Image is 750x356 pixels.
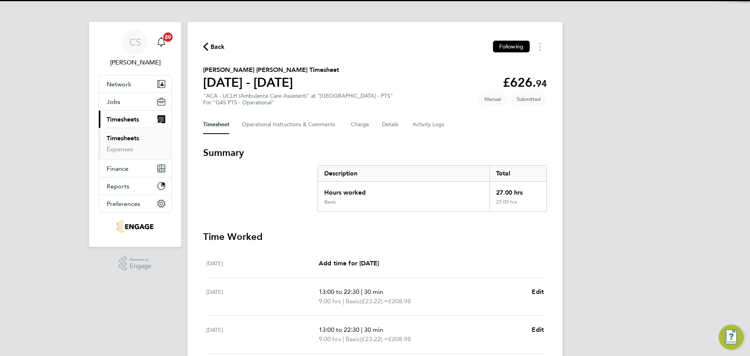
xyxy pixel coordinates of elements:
span: Finance [107,165,129,172]
button: Operational Instructions & Comments [242,115,338,134]
div: "ACA - UCLH (Ambulance Care Assistant)" at "[GEOGRAPHIC_DATA] - PTS" [203,93,393,106]
span: 30 min [364,288,383,295]
div: [DATE] [206,325,319,344]
span: 13:00 to 22:30 [319,288,359,295]
h2: [PERSON_NAME] [PERSON_NAME] Timesheet [203,65,339,75]
button: Timesheets [99,111,171,128]
span: Back [211,42,225,52]
div: 27.00 hrs [489,199,546,211]
span: Edit [532,326,544,333]
button: Following [493,41,530,52]
span: Preferences [107,200,140,208]
a: Timesheets [107,134,139,142]
span: Jobs [107,98,120,106]
span: | [343,335,344,343]
h3: Time Worked [203,231,547,243]
a: Edit [532,287,544,297]
h3: Summary [203,147,547,159]
span: Basic [346,297,360,306]
span: £208.98 [388,335,411,343]
div: Hours worked [318,182,489,199]
button: Finance [99,160,171,177]
span: £208.98 [388,297,411,305]
span: 13:00 to 22:30 [319,326,359,333]
div: Total [489,166,546,181]
button: Charge [351,115,370,134]
button: Preferences [99,195,171,212]
button: Reports [99,177,171,195]
span: Engage [130,263,152,270]
button: Back [203,42,225,52]
span: This timesheet is Submitted. [511,93,547,106]
a: Add time for [DATE] [319,259,379,268]
span: Edit [532,288,544,295]
button: Engage Resource Center [719,325,744,350]
span: 20 [163,32,173,42]
button: Network [99,75,171,93]
span: (£23.22) = [360,297,388,305]
span: Powered by [130,256,152,263]
img: g4s7-logo-retina.png [117,220,153,233]
div: Timesheets [99,128,171,159]
div: Basic [324,199,336,205]
a: Go to home page [98,220,172,233]
div: Summary [318,165,547,212]
span: 94 [536,78,547,89]
span: | [343,297,344,305]
span: | [361,288,362,295]
a: 20 [154,30,169,55]
span: 9.00 hrs [319,335,341,343]
button: Timesheet [203,115,229,134]
span: Basic [346,335,360,344]
div: [DATE] [206,259,319,268]
span: Following [499,43,523,50]
span: 9.00 hrs [319,297,341,305]
a: CS[PERSON_NAME] [98,30,172,67]
span: | [361,326,362,333]
span: Reports [107,182,129,190]
h1: [DATE] - [DATE] [203,75,339,90]
span: 30 min [364,326,383,333]
a: Edit [532,325,544,335]
nav: Main navigation [89,22,181,247]
button: Activity Logs [412,115,445,134]
div: [DATE] [206,287,319,306]
span: Ciaron Sherry [98,58,172,67]
span: Add time for [DATE] [319,259,379,267]
a: Powered byEngage [119,256,152,271]
div: Description [318,166,489,181]
span: CS [129,37,141,47]
span: Network [107,81,131,88]
a: Expenses [107,145,133,153]
button: Jobs [99,93,171,110]
button: Timesheets Menu [533,41,547,53]
span: Timesheets [107,116,139,123]
div: For "G4S PTS - Operational" [203,99,393,106]
app-decimal: £626. [503,75,547,90]
div: 27.00 hrs [489,182,546,199]
span: This timesheet was manually created. [478,93,507,106]
button: Details [382,115,400,134]
span: (£23.22) = [360,335,388,343]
